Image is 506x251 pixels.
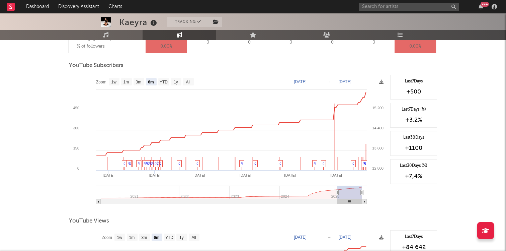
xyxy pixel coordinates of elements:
text: 1m [123,80,129,84]
div: 0 [187,32,229,53]
text: 6m [148,80,154,84]
div: Last 7 Days [394,78,433,84]
text: 1m [129,235,135,240]
a: ♫ [137,161,140,165]
text: All [191,235,196,240]
button: Tracking [167,17,209,27]
a: ♫ [178,161,180,165]
a: ♫ [352,161,354,165]
text: 13 600 [372,146,384,150]
text: 15 200 [372,106,384,110]
div: 0 [270,32,312,53]
span: YouTube Views [69,217,109,225]
a: ♫ [240,161,243,165]
a: ♫ [156,161,158,165]
text: → [327,79,331,84]
span: % of followers [77,44,105,49]
text: 0 [77,166,79,170]
div: +500 [394,88,433,96]
a: ♫ [313,161,316,165]
text: [DATE] [294,79,307,84]
text: [DATE] [339,79,351,84]
text: Zoom [96,80,106,84]
text: 300 [73,126,79,130]
text: 1w [111,80,117,84]
a: ♫ [362,161,365,165]
a: ♫ [196,161,198,165]
div: Last 30 Days (%) [394,163,433,169]
text: YTD [160,80,168,84]
div: Kaeyra [119,17,159,28]
span: YouTube Subscribers [69,62,123,70]
text: All [186,80,190,84]
a: ♫ [148,161,151,165]
a: ♫ [145,161,148,165]
text: Zoom [102,235,112,240]
text: 12 800 [372,166,384,170]
text: YTD [165,235,173,240]
text: [DATE] [294,235,307,240]
text: → [327,235,331,240]
text: 1w [117,235,122,240]
a: ♫ [128,161,130,165]
text: [DATE] [103,173,114,177]
div: 0 [353,32,395,53]
text: [DATE] [330,173,342,177]
text: 3m [142,235,147,240]
text: 450 [73,106,79,110]
div: +3,2 % [394,116,433,124]
text: 150 [73,146,79,150]
text: 6m [154,235,159,240]
button: 99+ [479,4,483,9]
div: +1100 [394,144,433,152]
text: [DATE] [339,235,351,240]
a: ♫ [322,161,325,165]
span: 0.00 % [409,43,421,51]
a: ♫ [254,161,256,165]
text: [DATE] [193,173,205,177]
input: Search for artists [359,3,459,11]
a: ♫ [143,161,146,165]
a: ♫ [159,161,161,165]
text: [DATE] [284,173,296,177]
a: ♫ [279,161,281,165]
div: Last 7 Days [394,234,433,240]
text: 1y [174,80,178,84]
div: 0 [229,32,270,53]
text: 14 400 [372,126,384,130]
a: ♫ [123,161,125,165]
text: 1y [179,235,184,240]
div: 99 + [481,2,489,7]
div: Last 30 Days [394,135,433,141]
text: 3m [136,80,142,84]
text: [DATE] [149,173,161,177]
div: 0 [312,32,353,53]
a: ♫ [151,161,154,165]
span: 0.00 % [160,43,172,51]
div: +7,4 % [394,172,433,180]
text: [DATE] [240,173,251,177]
a: ♫ [154,161,157,165]
div: Last 7 Days (%) [394,107,433,113]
